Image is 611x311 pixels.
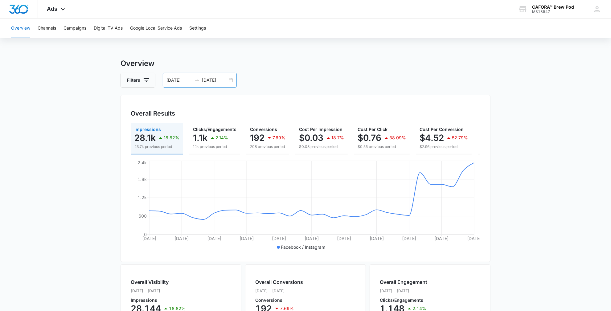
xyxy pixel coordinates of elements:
[38,18,56,38] button: Channels
[137,160,147,165] tspan: 2.4k
[337,236,351,241] tspan: [DATE]
[134,144,179,149] p: 23.7k previous period
[358,133,381,143] p: $0.76
[452,136,468,140] p: 52.79%
[94,18,123,38] button: Digital TV Ads
[255,298,303,302] p: Conversions
[121,58,490,69] h3: Overview
[131,288,186,294] p: [DATE] - [DATE]
[47,6,58,12] span: Ads
[358,127,388,132] span: Cost Per Click
[11,18,30,38] button: Overview
[250,133,264,143] p: 192
[131,109,175,118] h3: Overall Results
[144,232,147,237] tspan: 0
[207,236,221,241] tspan: [DATE]
[193,127,236,132] span: Clicks/Engagements
[420,133,444,143] p: $4.52
[131,298,186,302] p: Impressions
[402,236,416,241] tspan: [DATE]
[142,236,156,241] tspan: [DATE]
[121,73,155,88] button: Filters
[202,77,228,84] input: End date
[250,127,277,132] span: Conversions
[250,144,285,149] p: 208 previous period
[532,5,574,10] div: account name
[134,133,156,143] p: 28.1k
[195,78,199,83] span: swap-right
[164,136,179,140] p: 18.82%
[193,133,207,143] p: 1.1k
[435,236,449,241] tspan: [DATE]
[389,136,406,140] p: 38.09%
[532,10,574,14] div: account id
[195,78,199,83] span: to
[134,127,161,132] span: Impressions
[215,136,228,140] p: 2.14%
[255,288,303,294] p: [DATE] - [DATE]
[299,133,323,143] p: $0.03
[189,18,206,38] button: Settings
[420,127,464,132] span: Cost Per Conversion
[138,213,147,219] tspan: 600
[169,306,186,311] p: 18.82%
[273,136,285,140] p: 7.69%
[166,77,192,84] input: Start date
[240,236,254,241] tspan: [DATE]
[380,288,427,294] p: [DATE] - [DATE]
[412,306,426,311] p: 2.14%
[358,144,406,149] p: $0.55 previous period
[137,195,147,200] tspan: 1.2k
[174,236,189,241] tspan: [DATE]
[255,278,303,286] h2: Overall Conversions
[272,236,286,241] tspan: [DATE]
[370,236,384,241] tspan: [DATE]
[299,144,344,149] p: $0.03 previous period
[467,236,481,241] tspan: [DATE]
[380,298,427,302] p: Clicks/Engagements
[131,278,186,286] h2: Overall Visibility
[420,144,468,149] p: $2.96 previous period
[193,144,236,149] p: 1.1k previous period
[137,177,147,182] tspan: 1.8k
[281,244,326,250] p: Facebook / Instagram
[380,278,427,286] h2: Overall Engagement
[64,18,86,38] button: Campaigns
[280,306,294,311] p: 7.69%
[299,127,342,132] span: Cost Per Impression
[305,236,319,241] tspan: [DATE]
[331,136,344,140] p: 18.7%
[130,18,182,38] button: Google Local Service Ads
